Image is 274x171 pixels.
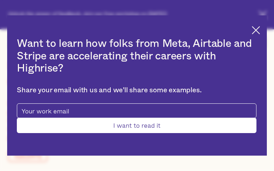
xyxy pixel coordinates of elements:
[17,118,256,133] input: I want to read it
[17,103,256,118] input: Your work email
[17,86,256,95] div: Share your email with us and we'll share some examples.
[252,26,260,34] img: Cross icon
[17,103,256,133] form: pop-up-modal-form
[17,38,256,75] h2: Want to learn how folks from Meta, Airtable and Stripe are accelerating their careers with Highrise?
